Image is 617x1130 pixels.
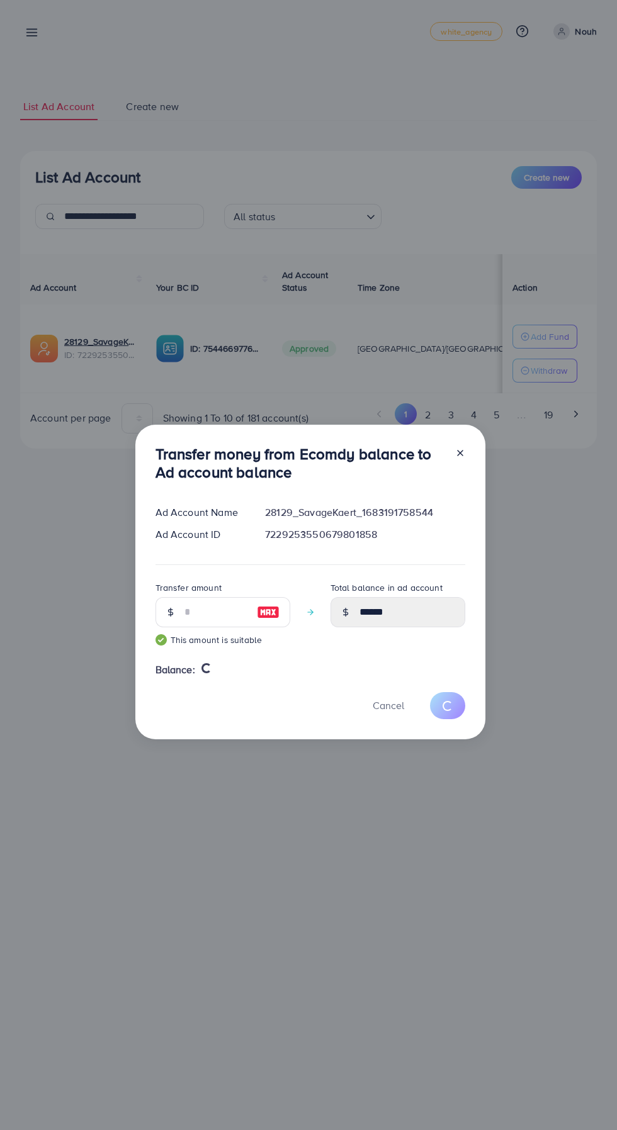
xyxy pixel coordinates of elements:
span: Cancel [373,698,404,712]
small: This amount is suitable [156,634,290,646]
label: Transfer amount [156,581,222,594]
h3: Transfer money from Ecomdy balance to Ad account balance [156,445,445,481]
label: Total balance in ad account [331,581,443,594]
button: Cancel [357,692,420,719]
div: 7229253550679801858 [255,527,475,542]
div: Ad Account Name [145,505,256,520]
span: Balance: [156,663,195,677]
div: 28129_SavageKaert_1683191758544 [255,505,475,520]
img: image [257,605,280,620]
img: guide [156,634,167,646]
div: Ad Account ID [145,527,256,542]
